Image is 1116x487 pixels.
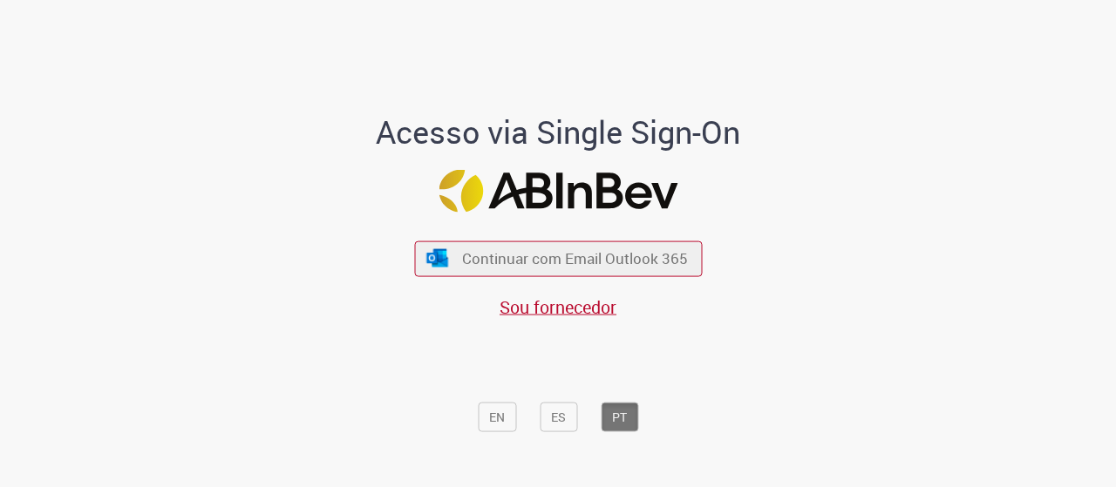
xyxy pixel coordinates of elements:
[540,402,577,431] button: ES
[439,170,677,213] img: Logo ABInBev
[500,294,616,318] a: Sou fornecedor
[425,249,450,267] img: ícone Azure/Microsoft 360
[601,402,638,431] button: PT
[414,240,702,276] button: ícone Azure/Microsoft 360 Continuar com Email Outlook 365
[316,114,800,149] h1: Acesso via Single Sign-On
[478,402,516,431] button: EN
[462,248,688,268] span: Continuar com Email Outlook 365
